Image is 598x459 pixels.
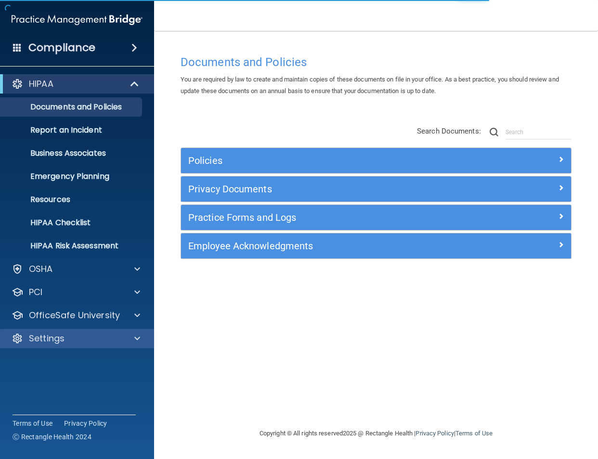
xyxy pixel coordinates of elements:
p: PCI [29,286,42,298]
a: OSHA [12,263,140,275]
p: HIPAA Risk Assessment [6,241,138,251]
a: Privacy Documents [188,181,564,197]
div: Copyright © All rights reserved 2025 @ Rectangle Health | | [200,418,552,449]
p: Emergency Planning [6,172,138,181]
a: OfficeSafe University [12,310,140,321]
h4: Compliance [28,41,95,54]
p: OSHA [29,263,53,275]
h5: Practice Forms and Logs [188,212,467,223]
a: Practice Forms and Logs [188,210,564,225]
p: Business Associates [6,148,138,158]
a: HIPAA [12,78,140,90]
span: Search Documents: [417,127,481,135]
p: HIPAA [29,78,53,90]
p: OfficeSafe University [29,310,120,321]
img: PMB logo [12,10,143,29]
a: Settings [12,333,140,344]
a: Policies [188,153,564,168]
a: PCI [12,286,140,298]
a: Privacy Policy [416,430,454,437]
span: You are required by law to create and maintain copies of these documents on file in your office. ... [181,76,559,94]
h5: Policies [188,155,467,166]
input: Search [506,125,572,139]
a: Employee Acknowledgments [188,238,564,254]
p: Settings [29,333,65,344]
a: Privacy Policy [64,418,107,428]
h5: Employee Acknowledgments [188,241,467,251]
p: HIPAA Checklist [6,218,138,228]
h4: Documents and Policies [181,56,572,68]
h5: Privacy Documents [188,184,467,194]
p: Documents and Policies [6,102,138,112]
a: Terms of Use [13,418,52,428]
a: Terms of Use [455,430,493,437]
p: Resources [6,195,138,204]
span: Ⓒ Rectangle Health 2024 [13,432,91,442]
img: ic-search.3b580494.png [490,128,498,136]
p: Report an Incident [6,125,138,135]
